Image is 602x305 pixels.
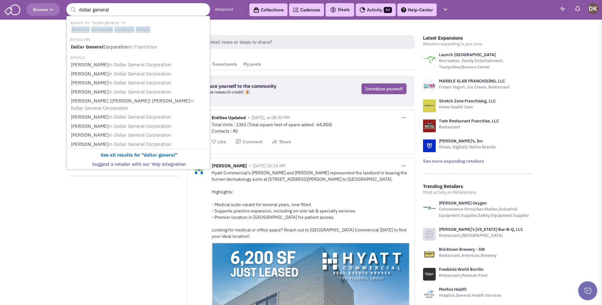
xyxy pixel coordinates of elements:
[218,139,226,145] span: Like
[272,139,291,145] button: Share
[330,6,336,14] img: icon-deals.svg
[69,88,209,96] a: [PERSON_NAME]in Dollar General Corporation
[26,3,60,16] button: Browse
[423,53,436,66] img: logo
[397,3,437,16] a: Help-Center
[212,121,410,134] div: Total Units : 1361 (Total square feet of space added : 64,854) Contacts : 40
[253,163,285,169] span: [DATE] 10:14 AM
[439,98,496,104] a: Stretch Zone Franchising, LLC
[423,202,436,214] img: www.robertsoxygen.com
[66,3,210,16] input: Search
[202,35,415,49] span: Retail news or deals to share?
[101,152,177,158] b: See all results for " "
[69,131,209,140] a: [PERSON_NAME]in Dollar General Corporation
[439,104,496,110] p: Home Health Care
[195,89,315,95] p: Get a free research credit! 🎉
[109,123,171,129] span: in Dollar General Corporation
[423,184,533,189] h3: Trending Retailers
[209,58,240,70] a: Saved posts
[67,36,209,42] li: RETAILERS
[33,7,53,12] span: Browse
[109,132,171,138] span: in Dollar General Corporation
[71,26,90,33] span: Retailers
[439,227,523,232] a: [PERSON_NAME]'s [US_STATE] Bar-B-Q, LLC
[328,6,352,14] button: Deals
[212,170,410,239] div: Hyatt Commercial’s [PERSON_NAME] and [PERSON_NAME] represented the landlord in leasing the former...
[439,206,533,219] p: Convenience Store/Gas Station,Industrial Equipment Supplier,Safety Equipment Supplier
[360,7,365,13] img: Activity.png
[588,3,599,14] img: Donnie Keller
[215,7,233,13] a: Advanced
[4,3,20,15] img: SmartAdmin
[144,152,175,158] b: dollar general
[423,41,533,47] p: Retailers expanding in your area
[439,267,483,272] a: Freebirds World Burrito
[69,97,209,112] a: [PERSON_NAME] ([PERSON_NAME]) [PERSON_NAME]in Dollar General Corporation
[67,19,209,34] li: Search for "dollar general" in
[109,114,171,120] span: in Dollar General Corporation
[401,7,406,12] img: help.png
[67,54,209,61] li: PEOPLE
[109,80,171,86] span: in Dollar General Corporation
[69,113,209,121] a: [PERSON_NAME]in Dollar General Corporation
[195,83,315,89] h3: Introduce yourself to the community
[69,151,209,159] a: See all results for "dollar general"
[240,58,264,70] a: My posts
[423,228,436,241] img: icon-retailer-placeholder.png
[439,84,510,90] p: Frozen Yogurt, Ice Cream, Restaurant
[439,252,497,259] p: Restaurant,American,Brewery
[423,80,436,92] img: logo
[109,89,171,95] span: in Dollar General Corporation
[129,44,157,50] span: in Franchisor
[439,272,487,279] p: Restaurant,Mexican Food
[115,26,135,33] span: Locations
[423,120,436,132] img: logo
[253,7,259,13] img: icon-collection-lavender-black.svg
[92,161,186,167] b: Suggest a retailer with our Yelp integration
[439,138,483,144] a: [PERSON_NAME]'s, Inc
[439,144,496,150] p: Shoes, Digitally Native Brands
[423,100,436,112] img: logo
[439,247,485,252] a: Bricktown Brewery - SW
[235,139,262,145] button: Comment
[69,61,209,69] a: [PERSON_NAME]in Dollar General Corporation
[384,7,392,13] span: 44
[69,160,209,169] a: Suggest a retailer with our Yelp integration
[330,7,350,12] span: Deals
[439,124,499,130] p: Restaurant
[91,26,113,33] span: Companies
[439,52,496,57] a: Launch [GEOGRAPHIC_DATA]
[71,98,194,111] span: in Dollar General Corporation
[109,71,171,77] span: in Dollar General Corporation
[423,140,436,152] img: logo
[212,115,246,122] span: Entities Updated
[69,122,209,131] a: [PERSON_NAME]in Dollar General Corporation
[69,70,209,78] a: [PERSON_NAME]in Dollar General Corporation
[439,232,523,239] p: Restaurant,[GEOGRAPHIC_DATA]
[356,3,396,16] a: Activity44
[439,78,505,84] a: MARBLE SLAB FRANCHISING, LLC
[439,287,467,292] a: Meritus Health
[71,44,103,50] b: Dollar General
[69,79,209,87] a: [PERSON_NAME]in Dollar General Corporation
[69,43,209,51] a: Dollar GeneralCorporationin Franchisor
[289,3,324,16] a: Cadences
[109,141,171,147] span: in Dollar General Corporation
[423,158,484,164] a: See more expanding retailers
[423,189,533,196] p: Most activity on Retailsphere
[109,62,171,68] span: in Dollar General Corporation
[293,8,299,12] img: Cadences_logo.png
[439,118,499,124] a: Twin Restaurant Franchise, LLC
[212,163,247,170] span: [PERSON_NAME]
[439,200,487,206] a: [PERSON_NAME] Oxygen
[212,139,226,145] button: Like
[69,140,209,149] a: [PERSON_NAME]in Dollar General Corporation
[251,115,290,120] span: [DATE], at 08:30 PM
[439,58,533,70] p: Recreation, Family Entertainment, Trampoline/Bounce Center
[439,292,501,299] p: Hospital,General Health Services
[423,35,533,41] h3: Latest Expansions
[136,26,150,33] span: People
[249,3,288,16] a: Collections
[361,83,407,94] a: Introduce yourself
